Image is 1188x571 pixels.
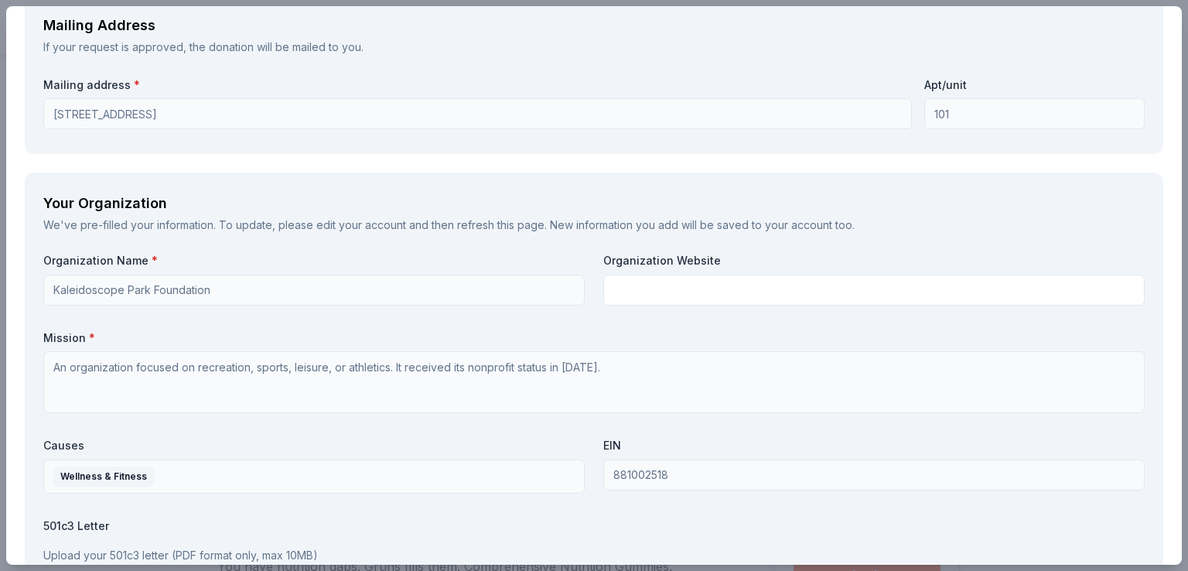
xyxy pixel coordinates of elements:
[43,38,1145,56] div: If your request is approved, the donation will be mailed to you.
[316,218,406,231] a: edit your account
[43,546,1145,565] p: Upload your 501c3 letter (PDF format only, max 10MB)
[53,467,154,487] div: Wellness & Fitness
[43,253,585,268] label: Organization Name
[43,438,585,453] label: Causes
[43,518,1145,534] label: 501c3 Letter
[603,438,1145,453] label: EIN
[924,77,967,93] label: Apt/unit
[43,13,1145,38] div: Mailing Address
[43,330,1145,346] label: Mission
[43,191,1145,216] div: Your Organization
[43,216,1145,234] div: We've pre-filled your information. To update, please and then refresh this page. New information ...
[43,460,585,494] button: Wellness & Fitness
[43,351,1145,413] textarea: An organization focused on recreation, sports, leisure, or athletics. It received its nonprofit s...
[603,253,1145,268] label: Organization Website
[43,98,912,129] input: Enter a US address
[924,98,1145,129] input: #
[43,77,140,93] label: Mailing address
